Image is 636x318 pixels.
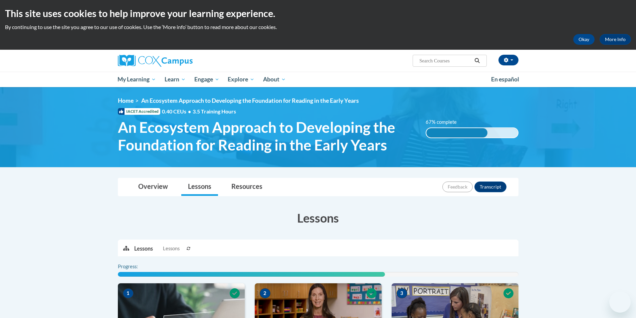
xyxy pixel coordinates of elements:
[134,245,153,252] p: Lessons
[228,75,254,83] span: Explore
[263,75,286,83] span: About
[5,23,631,31] p: By continuing to use the site you agree to our use of cookies. Use the ‘More info’ button to read...
[118,75,156,83] span: My Learning
[426,128,487,137] div: 67% complete
[498,55,518,65] button: Account Settings
[118,118,416,154] span: An Ecosystem Approach to Developing the Foundation for Reading in the Early Years
[573,34,595,45] button: Okay
[259,72,290,87] a: About
[160,72,190,87] a: Learn
[225,178,269,196] a: Resources
[442,182,473,192] button: Feedback
[118,263,156,270] label: Progress:
[118,55,245,67] a: Cox Campus
[132,178,175,196] a: Overview
[118,108,160,115] span: IACET Accredited
[141,97,359,104] span: An Ecosystem Approach to Developing the Foundation for Reading in the Early Years
[260,288,270,298] span: 2
[123,288,134,298] span: 1
[114,72,161,87] a: My Learning
[118,97,134,104] a: Home
[600,34,631,45] a: More Info
[491,76,519,83] span: En español
[193,108,236,114] span: 3.5 Training Hours
[190,72,224,87] a: Engage
[188,108,191,114] span: •
[162,108,193,115] span: 0.40 CEUs
[472,57,482,65] button: Search
[474,182,506,192] button: Transcript
[223,72,259,87] a: Explore
[108,72,528,87] div: Main menu
[426,118,464,126] label: 67% complete
[163,245,180,252] span: Lessons
[194,75,219,83] span: Engage
[5,7,631,20] h2: This site uses cookies to help improve your learning experience.
[165,75,186,83] span: Learn
[118,55,193,67] img: Cox Campus
[419,57,472,65] input: Search Courses
[397,288,407,298] span: 3
[181,178,218,196] a: Lessons
[487,72,523,86] a: En español
[118,210,518,226] h3: Lessons
[609,291,631,313] iframe: Button to launch messaging window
